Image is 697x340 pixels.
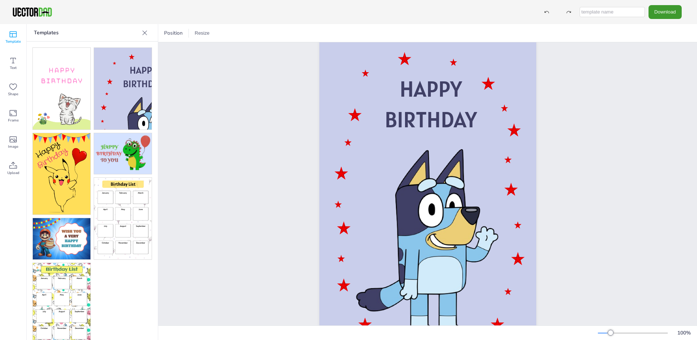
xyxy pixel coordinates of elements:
img: bc1.jpg [33,48,90,130]
input: template name [580,7,645,17]
img: bc5.jpg [33,218,90,259]
span: BIRTHDAY [385,105,477,134]
img: VectorDad-1.png [12,7,53,18]
p: Templates [34,24,139,42]
span: Template [5,39,21,45]
button: Resize [192,27,213,39]
span: HAPPY [400,75,462,103]
img: bc4.jpg [94,133,152,174]
span: Image [8,144,18,150]
span: Upload [7,170,19,176]
button: Download [649,5,682,19]
img: bc3.jpg [33,133,90,215]
img: bl1.jpg [94,178,152,259]
span: Frame [8,117,19,123]
span: Position [163,30,184,36]
span: Shape [8,91,18,97]
div: 100 % [675,329,693,336]
img: bc2.jpg [94,48,152,130]
span: Text [10,65,17,71]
